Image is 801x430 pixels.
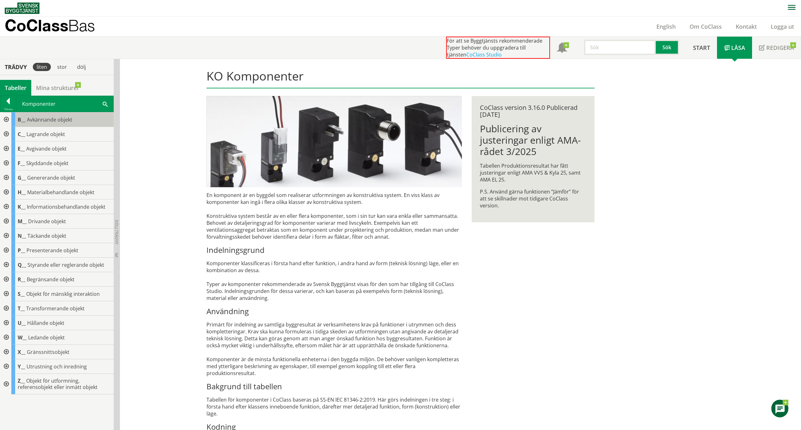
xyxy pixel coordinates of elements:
span: P__ [18,247,25,254]
h3: Användning [206,307,462,316]
h1: Publicering av justeringar enligt AMA-rådet 3/2025 [480,123,586,157]
span: Informationsbehandlande objekt [27,203,105,210]
h3: Bakgrund till tabellen [206,382,462,391]
a: Mina strukturer [31,80,84,96]
span: Avgivande objekt [26,145,67,152]
span: E__ [18,145,25,152]
img: Svensk Byggtjänst [5,3,39,14]
span: Notifikationer [557,43,567,53]
p: Tabellen Produktionsresultat har fått justeringar enligt AMA VVS & Kyla 25, samt AMA EL 25. [480,162,586,183]
span: H__ [18,189,26,196]
span: Ledande objekt [28,334,65,341]
a: Start [686,37,717,59]
span: K__ [18,203,26,210]
h3: Indelningsgrund [206,245,462,255]
a: Om CoClass [683,23,729,30]
span: B__ [18,116,26,123]
span: Transformerande objekt [26,305,85,312]
span: R__ [18,276,26,283]
span: Lagrande objekt [27,131,65,138]
span: Z__ [18,377,25,384]
a: CoClassBas [5,17,109,36]
a: Läsa [717,37,752,59]
span: G__ [18,174,26,181]
input: Sök [584,40,656,55]
span: Gränssnittsobjekt [27,349,69,355]
span: F__ [18,160,25,167]
div: Trädvy [1,63,30,70]
span: N__ [18,232,26,239]
div: Tillbaka [0,107,16,112]
span: Dölj trädvy [114,220,119,244]
span: C__ [18,131,25,138]
a: Kontakt [729,23,764,30]
span: Avkännande objekt [27,116,72,123]
span: Hållande objekt [27,320,64,326]
a: CoClass Studio [466,51,502,58]
span: W__ [18,334,27,341]
div: stor [53,63,71,71]
span: T__ [18,305,25,312]
span: Presenterande objekt [27,247,78,254]
button: Sök [656,40,679,55]
a: Redigera [752,37,801,59]
span: Sök i tabellen [103,100,108,107]
span: Täckande objekt [27,232,66,239]
img: pilotventiler.jpg [206,96,462,187]
a: Logga ut [764,23,801,30]
span: Styrande eller reglerande objekt [27,261,104,268]
span: Y__ [18,363,25,370]
span: M__ [18,218,27,225]
span: Läsa [731,44,745,51]
span: Drivande objekt [28,218,66,225]
span: Bas [68,16,95,35]
p: CoClass [5,22,95,29]
div: dölj [73,63,90,71]
span: S__ [18,290,25,297]
span: Utrustning och inredning [27,363,87,370]
div: Komponenter [16,96,113,112]
span: Skyddande objekt [26,160,69,167]
div: liten [33,63,51,71]
span: Objekt för utformning, referensobjekt eller inmätt objekt [18,377,98,391]
h1: KO Komponenter [206,69,595,88]
div: För att se Byggtjänsts rekommenderade Typer behöver du uppgradera till tjänsten [446,37,550,59]
span: Redigera [766,44,794,51]
span: Start [693,44,710,51]
span: Begränsande objekt [27,276,75,283]
span: U__ [18,320,26,326]
div: CoClass version 3.16.0 Publicerad [DATE] [480,104,586,118]
span: Genererande objekt [27,174,75,181]
a: English [649,23,683,30]
span: X__ [18,349,26,355]
span: Materialbehandlande objekt [27,189,94,196]
p: P.S. Använd gärna funktionen ”Jämför” för att se skillnader mot tidigare CoClass version. [480,188,586,209]
span: Objekt för mänsklig interaktion [26,290,100,297]
span: Q__ [18,261,26,268]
